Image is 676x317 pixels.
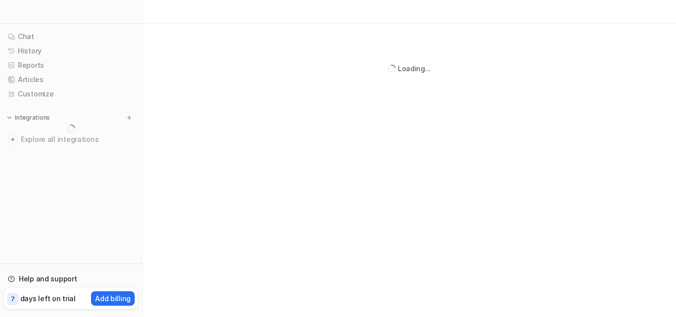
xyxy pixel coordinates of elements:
a: Reports [4,58,138,72]
a: Customize [4,87,138,101]
button: Integrations [4,113,53,123]
a: Help and support [4,272,138,286]
img: expand menu [6,114,13,121]
p: 7 [11,295,15,304]
a: Explore all integrations [4,133,138,146]
img: menu_add.svg [126,114,133,121]
p: days left on trial [20,293,76,304]
img: explore all integrations [8,135,18,144]
a: Articles [4,73,138,87]
a: Chat [4,30,138,44]
div: Loading... [398,63,431,74]
button: Add billing [91,291,135,306]
p: Add billing [95,293,131,304]
a: History [4,44,138,58]
span: Explore all integrations [21,132,134,147]
p: Integrations [15,114,50,122]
